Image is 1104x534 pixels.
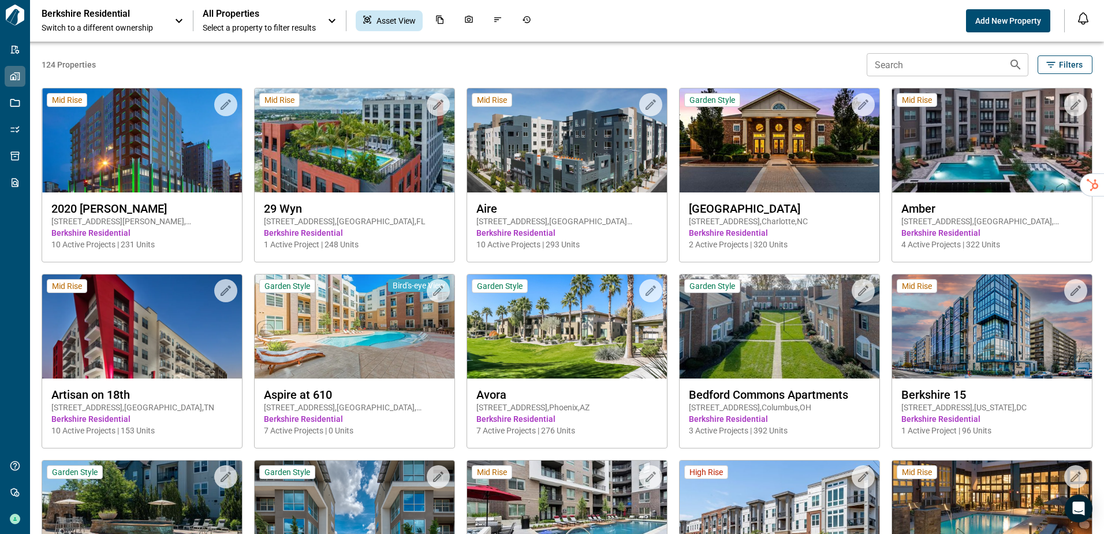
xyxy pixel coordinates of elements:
button: Open notification feed [1074,9,1092,28]
span: [STREET_ADDRESS] , Columbus , OH [689,402,870,413]
span: [STREET_ADDRESS] , [GEOGRAPHIC_DATA][PERSON_NAME] , CA [476,216,658,227]
span: [GEOGRAPHIC_DATA] [689,202,870,216]
span: Asset View [376,15,416,27]
div: Job History [515,10,538,31]
img: property-asset [42,275,242,379]
span: Amber [901,202,1083,216]
div: Photos [457,10,480,31]
span: Bedford Commons Apartments [689,388,870,402]
span: Add New Property [975,15,1041,27]
img: property-asset [255,88,454,192]
span: Garden Style [689,281,735,291]
span: Berkshire Residential [51,413,233,425]
div: Asset View [356,10,423,31]
img: property-asset [467,88,667,192]
span: Bird's-eye View [393,280,445,291]
span: Mid Rise [902,467,932,477]
img: property-asset [42,88,242,192]
span: Mid Rise [52,281,82,291]
span: [STREET_ADDRESS] , [GEOGRAPHIC_DATA] , [GEOGRAPHIC_DATA] [901,216,1083,227]
div: Open Intercom Messenger [1065,495,1092,522]
span: 10 Active Projects | 293 Units [476,239,658,250]
span: Filters [1059,59,1083,71]
button: Add New Property [966,9,1050,32]
span: 7 Active Projects | 276 Units [476,425,658,436]
span: 29 Wyn [264,202,445,216]
span: Garden Style [264,467,310,477]
span: Berkshire 15 [901,388,1083,402]
img: property-asset [892,275,1092,379]
span: All Properties [203,8,316,20]
span: 2020 [PERSON_NAME] [51,202,233,216]
span: Berkshire Residential [476,413,658,425]
span: Berkshire Residential [51,227,233,239]
span: 3 Active Projects | 392 Units [689,425,870,436]
span: Garden Style [689,95,735,105]
span: Artisan on 18th [51,388,233,402]
span: 124 Properties [42,59,862,71]
span: Mid Rise [264,95,294,105]
span: Garden Style [264,281,310,291]
span: [STREET_ADDRESS][PERSON_NAME] , [GEOGRAPHIC_DATA] , CO [51,216,233,227]
span: Garden Style [52,467,98,477]
button: Search properties [1004,53,1027,76]
span: 1 Active Project | 96 Units [901,425,1083,436]
span: Mid Rise [902,95,932,105]
span: Garden Style [477,281,523,291]
span: 4 Active Projects | 322 Units [901,239,1083,250]
span: Berkshire Residential [264,413,445,425]
span: Mid Rise [902,281,932,291]
span: Mid Rise [52,95,82,105]
span: Avora [476,388,658,402]
span: Switch to a different ownership [42,22,163,34]
span: Aspire at 610 [264,388,445,402]
span: [STREET_ADDRESS] , [GEOGRAPHIC_DATA] , TN [51,402,233,413]
span: [STREET_ADDRESS] , Phoenix , AZ [476,402,658,413]
span: [STREET_ADDRESS] , [GEOGRAPHIC_DATA] , [GEOGRAPHIC_DATA] [264,402,445,413]
span: Mid Rise [477,467,507,477]
span: 1 Active Project | 248 Units [264,239,445,250]
div: Issues & Info [486,10,509,31]
img: property-asset [467,275,667,379]
span: High Rise [689,467,723,477]
span: Berkshire Residential [901,413,1083,425]
div: Documents [428,10,452,31]
span: Mid Rise [477,95,507,105]
img: property-asset [680,275,879,379]
p: Berkshire Residential [42,8,146,20]
span: Berkshire Residential [689,413,870,425]
span: 10 Active Projects | 231 Units [51,239,233,250]
span: [STREET_ADDRESS] , [US_STATE] , DC [901,402,1083,413]
span: Berkshire Residential [264,227,445,239]
span: 10 Active Projects | 153 Units [51,425,233,436]
span: Berkshire Residential [901,227,1083,239]
span: Berkshire Residential [689,227,870,239]
span: Berkshire Residential [476,227,658,239]
img: property-asset [680,88,879,192]
span: 2 Active Projects | 320 Units [689,239,870,250]
span: Select a property to filter results [203,22,316,34]
span: [STREET_ADDRESS] , [GEOGRAPHIC_DATA] , FL [264,216,445,227]
span: [STREET_ADDRESS] , Charlotte , NC [689,216,870,227]
span: 7 Active Projects | 0 Units [264,425,445,436]
img: property-asset [892,88,1092,192]
img: property-asset [255,275,454,379]
button: Filters [1038,55,1092,74]
span: Aire [476,202,658,216]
